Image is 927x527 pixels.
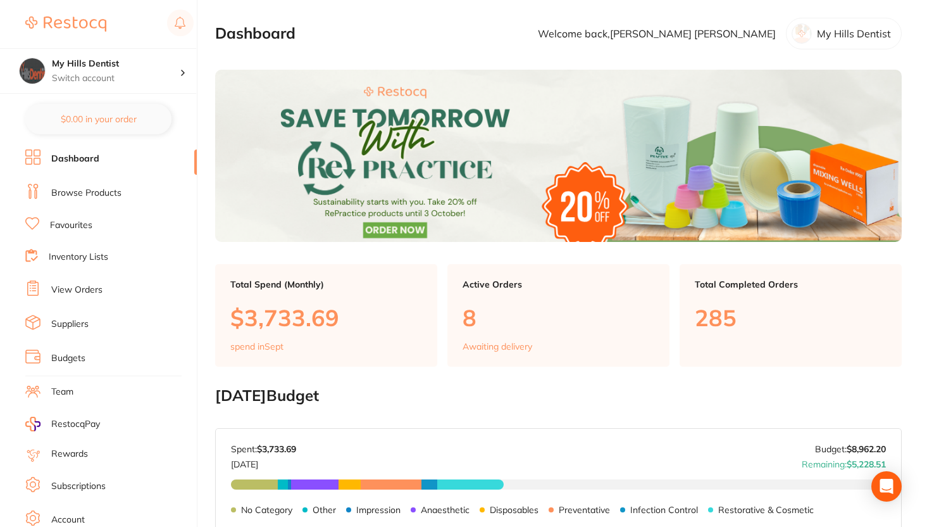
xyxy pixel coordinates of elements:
[356,505,401,515] p: Impression
[241,505,292,515] p: No Category
[51,284,103,296] a: View Orders
[51,386,73,398] a: Team
[538,28,776,39] p: Welcome back, [PERSON_NAME] [PERSON_NAME]
[871,471,902,502] div: Open Intercom Messenger
[463,279,654,289] p: Active Orders
[230,279,422,289] p: Total Spend (Monthly)
[695,279,887,289] p: Total Completed Orders
[215,387,902,405] h2: [DATE] Budget
[230,305,422,331] p: $3,733.69
[52,58,180,70] h4: My Hills Dentist
[718,505,814,515] p: Restorative & Cosmetic
[49,251,108,263] a: Inventory Lists
[50,219,92,232] a: Favourites
[313,505,336,515] p: Other
[815,444,886,454] p: Budget:
[51,448,88,460] a: Rewards
[20,58,45,84] img: My Hills Dentist
[25,104,171,134] button: $0.00 in your order
[51,418,100,431] span: RestocqPay
[847,443,886,455] strong: $8,962.20
[51,352,85,365] a: Budgets
[25,417,100,431] a: RestocqPay
[447,264,669,367] a: Active Orders8Awaiting delivery
[231,454,296,469] p: [DATE]
[51,318,89,331] a: Suppliers
[421,505,470,515] p: Anaesthetic
[51,480,106,493] a: Subscriptions
[847,459,886,470] strong: $5,228.51
[25,16,106,32] img: Restocq Logo
[630,505,698,515] p: Infection Control
[215,264,437,367] a: Total Spend (Monthly)$3,733.69spend inSept
[463,305,654,331] p: 8
[215,70,902,241] img: Dashboard
[559,505,610,515] p: Preventative
[25,417,40,431] img: RestocqPay
[51,153,99,165] a: Dashboard
[231,444,296,454] p: Spent:
[680,264,902,367] a: Total Completed Orders285
[817,28,891,39] p: My Hills Dentist
[215,25,296,42] h2: Dashboard
[463,341,532,352] p: Awaiting delivery
[257,443,296,455] strong: $3,733.69
[695,305,887,331] p: 285
[51,514,85,526] a: Account
[52,72,180,85] p: Switch account
[230,341,283,352] p: spend in Sept
[25,10,106,39] a: Restocq Logo
[51,187,121,200] a: Browse Products
[802,454,886,469] p: Remaining:
[490,505,538,515] p: Disposables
